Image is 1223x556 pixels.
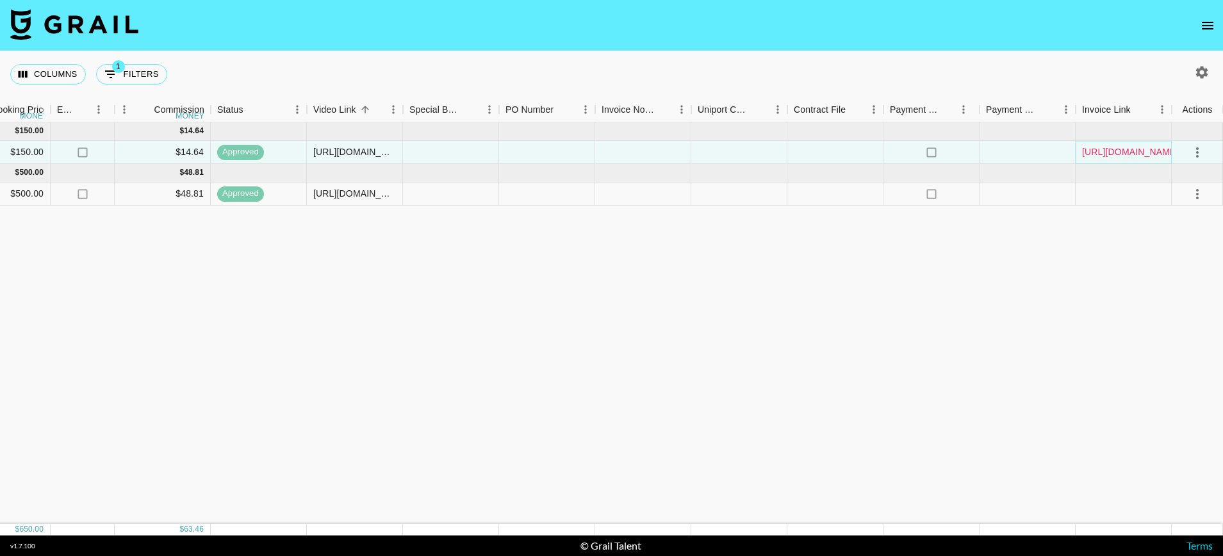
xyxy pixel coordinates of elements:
div: Payment Sent [890,97,940,122]
div: Uniport Contact Email [698,97,750,122]
div: Invoice Link [1082,97,1131,122]
div: Contract File [787,97,883,122]
button: Select columns [10,64,86,85]
div: Special Booking Type [403,97,499,122]
button: Sort [1131,101,1149,119]
button: Menu [576,100,595,119]
button: Menu [768,100,787,119]
button: open drawer [1195,13,1220,38]
div: $ [179,126,184,136]
button: Menu [1153,100,1172,119]
div: Status [211,97,307,122]
div: Invoice Notes [602,97,654,122]
div: 650.00 [19,524,44,535]
div: $14.64 [115,141,211,164]
div: Commission [154,97,204,122]
div: https://www.tiktok.com/@livmerima/video/7537705380462234936?_r=1&_t=ZS-8yonbrJCu9A [313,187,396,200]
div: $ [179,167,184,178]
div: 14.64 [184,126,204,136]
button: Sort [136,101,154,119]
div: Uniport Contact Email [691,97,787,122]
button: Sort [846,101,864,119]
div: Payment Sent [883,97,980,122]
div: Payment Sent Date [986,97,1038,122]
div: 150.00 [19,126,44,136]
button: Menu [954,100,973,119]
div: Special Booking Type [409,97,462,122]
div: Expenses: Remove Commission? [57,97,75,122]
button: Menu [672,100,691,119]
div: Video Link [313,97,356,122]
button: Sort [75,101,93,119]
button: Menu [864,100,883,119]
div: Actions [1172,97,1223,122]
div: Video Link [307,97,403,122]
img: Grail Talent [10,9,138,40]
button: Menu [1056,100,1076,119]
span: approved [217,188,264,200]
button: Sort [356,101,374,119]
button: Menu [89,100,108,119]
button: Menu [115,100,134,119]
div: $ [15,167,20,178]
div: Actions [1183,97,1213,122]
div: 500.00 [19,167,44,178]
div: © Grail Talent [580,539,641,552]
button: Sort [462,101,480,119]
div: Contract File [794,97,846,122]
div: Expenses: Remove Commission? [51,97,115,122]
button: Sort [940,101,958,119]
button: select merge strategy [1186,183,1208,205]
button: Menu [288,100,307,119]
div: 63.46 [184,524,204,535]
div: Invoice Link [1076,97,1172,122]
div: Status [217,97,243,122]
button: Sort [243,101,261,119]
button: Sort [1038,101,1056,119]
div: 48.81 [184,167,204,178]
span: approved [217,146,264,158]
div: $48.81 [115,183,211,206]
a: [URL][DOMAIN_NAME] [1082,145,1179,158]
div: Payment Sent Date [980,97,1076,122]
div: PO Number [505,97,554,122]
button: select merge strategy [1186,142,1208,163]
div: Invoice Notes [595,97,691,122]
div: money [176,112,204,120]
div: $ [179,524,184,535]
button: Sort [554,101,571,119]
button: Menu [384,100,403,119]
div: $ [15,126,20,136]
button: Menu [480,100,499,119]
div: money [20,112,49,120]
div: https://www.tiktok.com/@deninipaninii/video/7533299347178425631 [313,145,396,158]
button: Show filters [96,64,167,85]
button: Sort [750,101,768,119]
div: v 1.7.100 [10,542,35,550]
div: PO Number [499,97,595,122]
button: Sort [654,101,672,119]
a: Terms [1186,539,1213,552]
div: $ [15,524,20,535]
span: 1 [112,60,125,73]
